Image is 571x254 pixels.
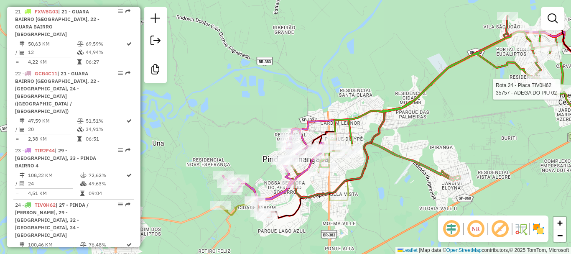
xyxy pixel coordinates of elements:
em: Rota exportada [125,148,130,153]
span: 21 - [15,8,99,37]
td: 20 [28,125,77,133]
i: Tempo total em rota [77,136,82,141]
em: Opções [118,202,123,207]
span: FXW8G03 [35,8,58,15]
em: Opções [118,148,123,153]
i: Total de Atividades [20,127,25,132]
a: Zoom in [553,217,566,229]
a: Criar modelo [147,61,164,80]
td: 4,51 KM [28,189,80,198]
td: 06:27 [85,58,126,66]
span: | 21 - GUARA BAIRRO [GEOGRAPHIC_DATA], 22 - [GEOGRAPHIC_DATA], 24 - [GEOGRAPHIC_DATA] ([GEOGRAPHI... [15,70,99,114]
img: Fluxo de ruas [514,222,528,236]
td: / [15,125,19,133]
i: Rota otimizada [127,118,132,123]
a: OpenStreetMap [446,247,482,253]
i: % de utilização da cubagem [77,127,84,132]
em: Rota exportada [125,202,130,207]
i: Distância Total [20,173,25,178]
a: Exibir filtros [544,10,561,27]
td: / [15,180,19,188]
a: Zoom out [553,229,566,242]
span: | 27 - PINDA / [PERSON_NAME], 29 - [GEOGRAPHIC_DATA], 32 - [GEOGRAPHIC_DATA], 34 - [GEOGRAPHIC_DATA] [15,202,89,238]
em: Rota exportada [125,9,130,14]
td: 100,46 KM [28,241,80,249]
td: 51,51% [85,117,126,125]
em: Opções [118,71,123,76]
i: % de utilização da cubagem [77,50,84,55]
span: Ocultar deslocamento [441,219,461,239]
span: 23 - [15,147,96,169]
em: Rota exportada [125,71,130,76]
i: Total de Atividades [20,181,25,186]
i: Tempo total em rota [77,59,82,64]
td: 49,63% [88,180,126,188]
i: Distância Total [20,242,25,247]
td: 108,22 KM [28,171,80,180]
td: 72,62% [88,171,126,180]
td: 50,63 KM [28,40,77,48]
i: % de utilização do peso [77,41,84,46]
td: = [15,58,19,66]
a: Nova sessão e pesquisa [147,10,164,29]
span: Ocultar NR [466,219,486,239]
span: TIV0H62 [35,202,56,208]
td: 24 [28,180,80,188]
a: Leaflet [398,247,418,253]
i: % de utilização da cubagem [80,181,87,186]
span: 24 - [15,202,89,238]
td: 06:51 [85,135,126,143]
span: + [557,218,563,228]
td: 09:04 [88,189,126,198]
td: 12 [28,48,77,56]
i: Rota otimizada [127,41,132,46]
a: Exportar sessão [147,32,164,51]
td: 47,59 KM [28,117,77,125]
div: Map data © contributors,© 2025 TomTom, Microsoft [395,247,571,254]
td: 34,91% [85,125,126,133]
span: Exibir rótulo [490,219,510,239]
td: / [15,48,19,56]
i: Total de Atividades [20,50,25,55]
span: TIR2F44 [35,147,55,154]
td: 69,59% [85,40,126,48]
i: % de utilização do peso [80,173,87,178]
td: = [15,189,19,198]
td: 44,94% [85,48,126,56]
i: Distância Total [20,41,25,46]
i: Rota otimizada [127,242,132,247]
span: | 29 - [GEOGRAPHIC_DATA], 33 - PINDA BAIRRO 4 [15,147,96,169]
i: Distância Total [20,118,25,123]
i: % de utilização do peso [77,118,84,123]
span: 22 - [15,70,99,114]
i: Rota otimizada [127,173,132,178]
em: Opções [118,9,123,14]
span: GCB4C11 [35,70,57,77]
td: = [15,135,19,143]
td: 4,22 KM [28,58,77,66]
span: | [419,247,420,253]
img: Exibir/Ocultar setores [532,222,545,236]
td: 2,38 KM [28,135,77,143]
span: − [557,230,563,241]
span: | 21 - GUARA BAIRRO [GEOGRAPHIC_DATA], 22 - GUARA BAIRRO [GEOGRAPHIC_DATA] [15,8,99,37]
i: % de utilização do peso [80,242,87,247]
td: 76,48% [88,241,126,249]
i: Tempo total em rota [80,191,84,196]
